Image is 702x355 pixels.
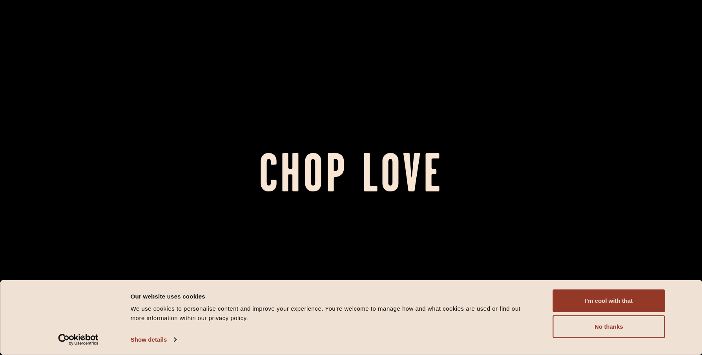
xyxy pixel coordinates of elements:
[131,291,535,301] div: Our website uses cookies
[553,315,665,338] button: No thanks
[131,334,176,346] a: Show details
[44,334,113,346] a: Usercentrics Cookiebot - opens in a new window
[553,289,665,312] button: I'm cool with that
[131,304,535,323] div: We use cookies to personalise content and improve your experience. You're welcome to manage how a...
